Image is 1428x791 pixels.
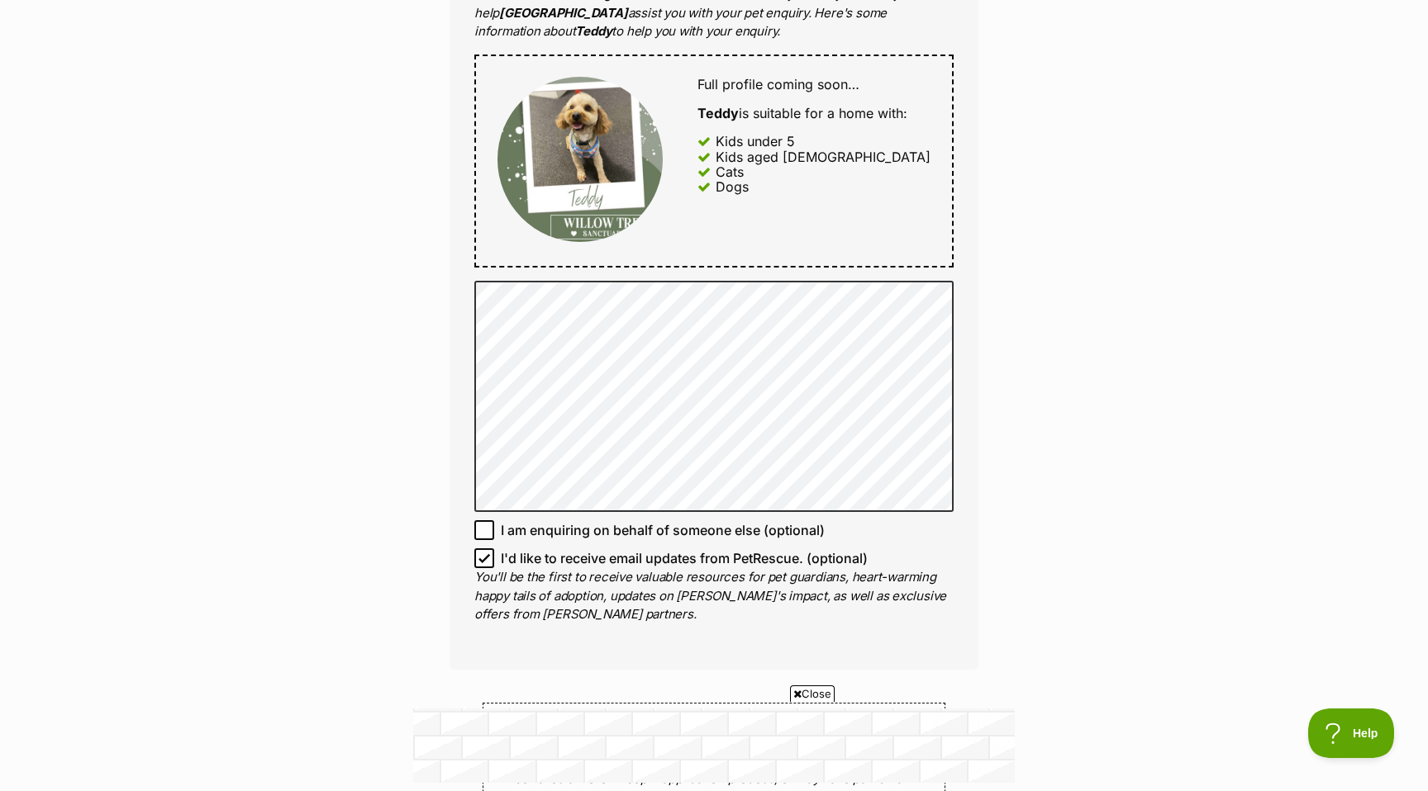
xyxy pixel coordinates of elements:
iframe: Advertisement [413,708,1015,783]
div: Kids under 5 [716,134,795,149]
span: I am enquiring on behalf of someone else (optional) [501,520,825,540]
div: Dogs [716,179,749,194]
p: You'll be the first to receive valuable resources for pet guardians, heart-warming happy tails of... [474,568,954,624]
strong: Teddy [575,23,612,39]
div: Kids aged [DEMOGRAPHIC_DATA] [716,149,931,164]
span: Close [790,685,835,702]
div: Cats [716,164,744,179]
img: Teddy [497,77,663,242]
iframe: Help Scout Beacon - Open [1308,708,1395,758]
span: Full profile coming soon… [697,76,859,92]
span: I'd like to receive email updates from PetRescue. (optional) [501,548,868,568]
strong: [GEOGRAPHIC_DATA] [499,5,627,21]
div: is suitable for a home with: [697,106,931,121]
strong: Teddy [697,105,739,121]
